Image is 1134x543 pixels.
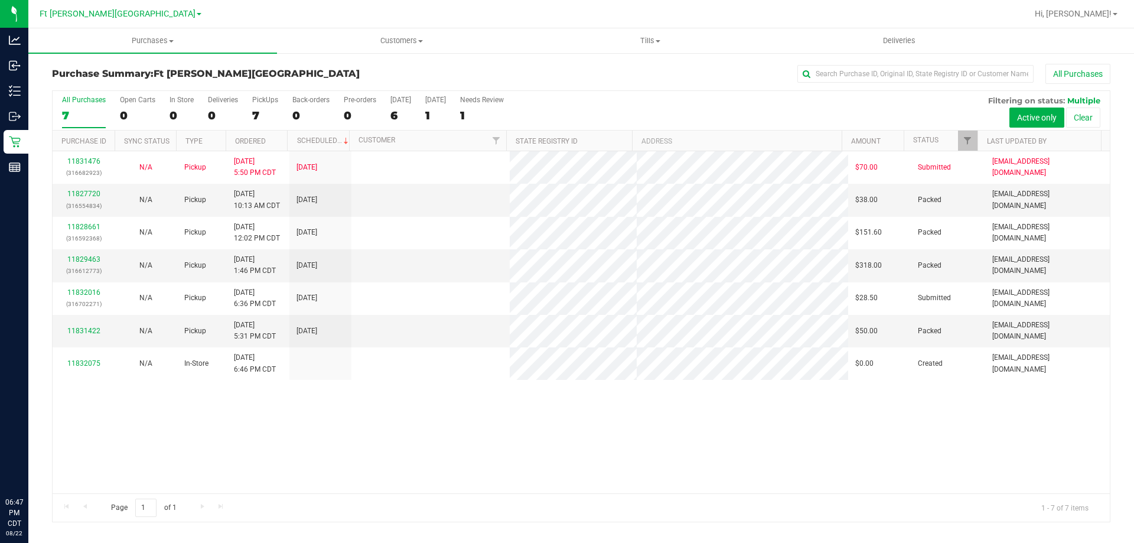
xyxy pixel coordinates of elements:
[992,287,1103,310] span: [EMAIL_ADDRESS][DOMAIN_NAME]
[992,254,1103,277] span: [EMAIL_ADDRESS][DOMAIN_NAME]
[855,326,878,337] span: $50.00
[5,497,23,529] p: 06:47 PM CDT
[139,358,152,369] button: N/A
[292,109,330,122] div: 0
[52,69,405,79] h3: Purchase Summary:
[184,292,206,304] span: Pickup
[855,227,882,238] span: $151.60
[67,255,100,264] a: 11829463
[252,96,278,104] div: PickUps
[184,227,206,238] span: Pickup
[184,358,208,369] span: In-Store
[67,327,100,335] a: 11831422
[139,327,152,335] span: Not Applicable
[344,96,376,104] div: Pre-orders
[855,292,878,304] span: $28.50
[139,163,152,171] span: Not Applicable
[390,96,411,104] div: [DATE]
[918,326,941,337] span: Packed
[277,28,526,53] a: Customers
[124,137,170,145] a: Sync Status
[296,194,317,206] span: [DATE]
[296,260,317,271] span: [DATE]
[460,109,504,122] div: 1
[516,137,578,145] a: State Registry ID
[867,35,931,46] span: Deliveries
[234,188,280,211] span: [DATE] 10:13 AM CDT
[12,448,47,484] iframe: Resource center
[526,35,774,46] span: Tills
[101,499,186,517] span: Page of 1
[9,136,21,148] inline-svg: Retail
[60,298,107,310] p: (316702271)
[62,109,106,122] div: 7
[139,326,152,337] button: N/A
[632,131,842,151] th: Address
[170,109,194,122] div: 0
[139,196,152,204] span: Not Applicable
[344,109,376,122] div: 0
[139,359,152,368] span: Not Applicable
[913,136,939,144] a: Status
[184,260,206,271] span: Pickup
[292,96,330,104] div: Back-orders
[234,156,276,178] span: [DATE] 5:50 PM CDT
[460,96,504,104] div: Needs Review
[234,287,276,310] span: [DATE] 6:36 PM CDT
[918,358,943,369] span: Created
[296,292,317,304] span: [DATE]
[120,96,155,104] div: Open Carts
[425,109,446,122] div: 1
[9,60,21,71] inline-svg: Inbound
[139,194,152,206] button: N/A
[235,137,266,145] a: Ordered
[154,68,360,79] span: Ft [PERSON_NAME][GEOGRAPHIC_DATA]
[918,292,951,304] span: Submitted
[296,326,317,337] span: [DATE]
[958,131,977,151] a: Filter
[855,194,878,206] span: $38.00
[60,167,107,178] p: (316682923)
[234,352,276,375] span: [DATE] 6:46 PM CDT
[487,131,506,151] a: Filter
[992,352,1103,375] span: [EMAIL_ADDRESS][DOMAIN_NAME]
[9,110,21,122] inline-svg: Outbound
[28,35,277,46] span: Purchases
[1045,64,1110,84] button: All Purchases
[184,194,206,206] span: Pickup
[60,200,107,212] p: (316554834)
[1067,96,1100,105] span: Multiple
[67,288,100,297] a: 11832016
[61,137,106,145] a: Purchase ID
[918,260,941,271] span: Packed
[5,529,23,538] p: 08/22
[40,9,195,19] span: Ft [PERSON_NAME][GEOGRAPHIC_DATA]
[170,96,194,104] div: In Store
[60,233,107,244] p: (316592368)
[139,294,152,302] span: Not Applicable
[67,190,100,198] a: 11827720
[526,28,774,53] a: Tills
[184,162,206,173] span: Pickup
[359,136,395,144] a: Customer
[425,96,446,104] div: [DATE]
[855,358,874,369] span: $0.00
[296,162,317,173] span: [DATE]
[234,320,276,342] span: [DATE] 5:31 PM CDT
[120,109,155,122] div: 0
[1032,499,1098,516] span: 1 - 7 of 7 items
[9,85,21,97] inline-svg: Inventory
[62,96,106,104] div: All Purchases
[987,137,1047,145] a: Last Updated By
[139,261,152,269] span: Not Applicable
[139,227,152,238] button: N/A
[234,222,280,244] span: [DATE] 12:02 PM CDT
[297,136,351,145] a: Scheduled
[992,320,1103,342] span: [EMAIL_ADDRESS][DOMAIN_NAME]
[992,188,1103,211] span: [EMAIL_ADDRESS][DOMAIN_NAME]
[135,499,157,517] input: 1
[797,65,1034,83] input: Search Purchase ID, Original ID, State Registry ID or Customer Name...
[992,222,1103,244] span: [EMAIL_ADDRESS][DOMAIN_NAME]
[208,96,238,104] div: Deliveries
[855,162,878,173] span: $70.00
